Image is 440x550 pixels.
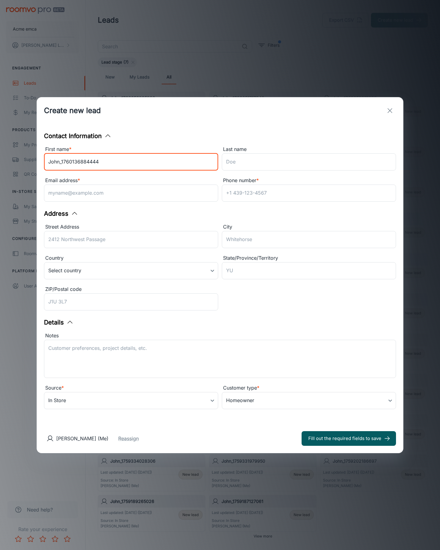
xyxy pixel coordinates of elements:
[44,384,218,392] div: Source
[44,285,218,293] div: ZIP/Postal code
[44,145,218,153] div: First name
[44,177,218,185] div: Email address
[44,153,218,170] input: John
[44,231,218,248] input: 2412 Northwest Passage
[44,131,112,141] button: Contact Information
[222,223,396,231] div: City
[222,145,396,153] div: Last name
[44,318,74,327] button: Details
[44,209,78,218] button: Address
[44,262,218,279] div: Select country
[44,332,396,340] div: Notes
[222,185,396,202] input: +1 439-123-4567
[222,384,396,392] div: Customer type
[384,105,396,117] button: exit
[44,185,218,202] input: myname@example.com
[44,293,218,310] input: J1U 3L7
[44,392,218,409] div: In Store
[222,177,396,185] div: Phone number
[56,435,108,442] p: [PERSON_NAME] (Me)
[44,254,218,262] div: Country
[44,223,218,231] div: Street Address
[222,153,396,170] input: Doe
[222,262,396,279] input: YU
[222,392,396,409] div: Homeowner
[302,431,396,446] button: Fill out the required fields to save
[44,105,101,116] h1: Create new lead
[222,231,396,248] input: Whitehorse
[222,254,396,262] div: State/Province/Territory
[118,435,139,442] button: Reassign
